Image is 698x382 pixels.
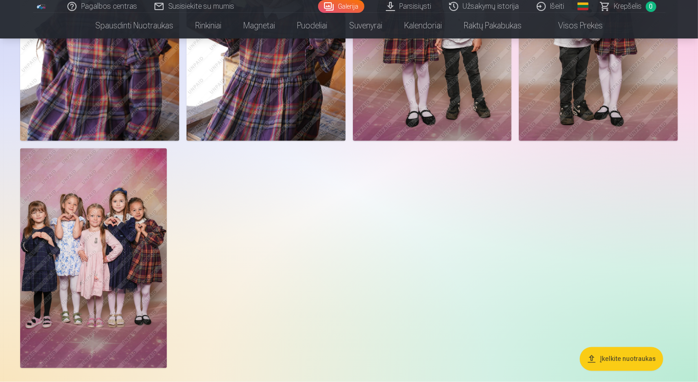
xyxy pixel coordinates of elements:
[286,13,338,38] a: Puodeliai
[37,4,47,9] img: /fa5
[393,13,453,38] a: Kalendoriai
[580,347,663,371] button: Įkelkite nuotraukas
[84,13,184,38] a: Spausdinti nuotraukas
[184,13,232,38] a: Rinkiniai
[614,1,642,12] span: Krepšelis
[232,13,286,38] a: Magnetai
[533,13,614,38] a: Visos prekės
[338,13,393,38] a: Suvenyrai
[453,13,533,38] a: Raktų pakabukas
[646,1,656,12] span: 0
